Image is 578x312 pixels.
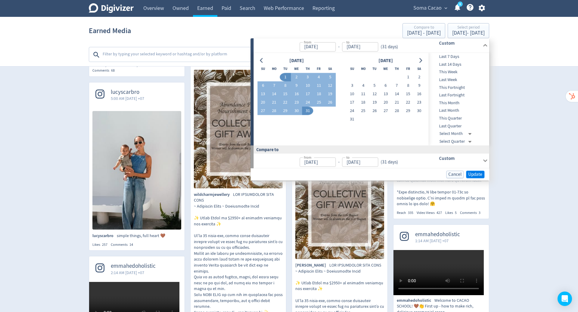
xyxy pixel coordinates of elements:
[439,155,480,162] h6: Custom
[302,65,313,73] th: Thursday
[280,82,291,90] button: 8
[448,172,461,177] span: Cancel
[269,98,280,107] button: 21
[440,137,474,145] div: Select Quarter
[448,23,489,38] button: Select period[DATE]- [DATE]
[402,107,414,115] button: 29
[269,107,280,115] button: 28
[111,270,156,276] span: 2:14 AM [DATE] +07
[407,25,441,30] div: Compare to
[302,107,313,115] button: 31
[280,107,291,115] button: 29
[253,53,489,146] div: from-to(31 days)Custom
[302,98,313,107] button: 24
[253,154,489,168] div: from-to(31 days)Custom
[378,43,400,50] div: ( 31 days )
[455,210,457,215] span: 5
[257,65,269,73] th: Sunday
[253,38,489,53] div: from-to(31 days)Custom
[459,2,461,6] text: 5
[111,89,144,96] span: lucyscarbro
[402,65,414,73] th: Friday
[414,73,425,82] button: 2
[369,90,380,98] button: 12
[443,5,449,11] span: expand_more
[380,107,391,115] button: 27
[416,56,425,65] button: Go to next month
[408,210,413,215] span: 335
[429,53,488,146] nav: presets
[380,82,391,90] button: 6
[402,82,414,90] button: 8
[194,192,233,198] span: wildcharmjewellery
[414,90,425,98] button: 16
[380,98,391,107] button: 20
[429,107,488,114] span: Last Month
[429,54,488,60] span: Last 7 Days
[302,90,313,98] button: 17
[429,84,488,91] div: This Fortnight
[325,65,336,73] th: Saturday
[302,73,313,82] button: 3
[257,107,269,115] button: 27
[111,68,115,73] span: 68
[414,107,425,115] button: 30
[287,57,306,65] div: [DATE]
[429,123,488,129] span: Last Quarter
[102,242,107,247] span: 257
[257,56,266,65] button: Go to previous month
[346,82,358,90] button: 3
[429,76,488,84] div: Last Week
[304,155,311,160] label: from
[429,60,488,68] div: Last 14 Days
[325,90,336,98] button: 19
[346,155,350,160] label: to
[380,90,391,98] button: 13
[458,2,463,7] a: 5
[414,82,425,90] button: 9
[429,122,488,130] div: Last Quarter
[429,114,488,122] div: This Quarter
[413,3,442,13] span: Soma Cacao
[295,262,329,268] span: [PERSON_NAME]
[402,98,414,107] button: 22
[291,73,302,82] button: 2
[291,65,302,73] th: Wednesday
[280,90,291,98] button: 15
[378,159,398,165] div: ( 31 days )
[346,39,350,45] label: to
[358,98,369,107] button: 18
[446,171,464,178] button: Cancel
[429,91,488,99] div: Last Fortnight
[402,23,445,38] button: Compare to[DATE] - [DATE]
[89,21,131,40] h1: Earned Media
[415,231,460,238] span: emmahedoholistic
[414,65,425,73] th: Saturday
[440,130,474,138] div: Select Month
[429,115,488,122] span: This Quarter
[346,90,358,98] button: 10
[479,210,480,215] span: 3
[313,82,325,90] button: 11
[269,82,280,90] button: 7
[92,242,111,247] div: Likes
[429,100,488,106] span: This Month
[129,242,133,247] span: 14
[358,65,369,73] th: Monday
[452,25,485,30] div: Select period
[92,111,181,230] img: simple things, full heart 🤎
[466,171,484,178] button: Update
[346,115,358,124] button: 31
[369,82,380,90] button: 5
[452,30,485,36] div: [DATE] - [DATE]
[291,107,302,115] button: 30
[313,90,325,98] button: 18
[291,82,302,90] button: 9
[291,98,302,107] button: 23
[358,107,369,115] button: 25
[250,145,489,153] div: Compare to
[111,95,144,101] span: 5:00 AM [DATE] +07
[402,73,414,82] button: 1
[397,210,417,215] div: Reach
[429,69,488,76] span: This Week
